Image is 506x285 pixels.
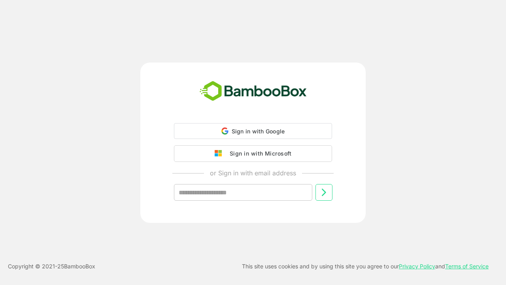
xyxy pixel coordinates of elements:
button: Sign in with Microsoft [174,145,332,162]
img: google [215,150,226,157]
span: Sign in with Google [232,128,285,135]
div: Sign in with Microsoft [226,148,291,159]
div: Sign in with Google [174,123,332,139]
p: This site uses cookies and by using this site you agree to our and [242,262,489,271]
p: or Sign in with email address [210,168,296,178]
p: Copyright © 2021- 25 BambooBox [8,262,95,271]
img: bamboobox [195,78,311,104]
a: Privacy Policy [399,263,435,270]
a: Terms of Service [445,263,489,270]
